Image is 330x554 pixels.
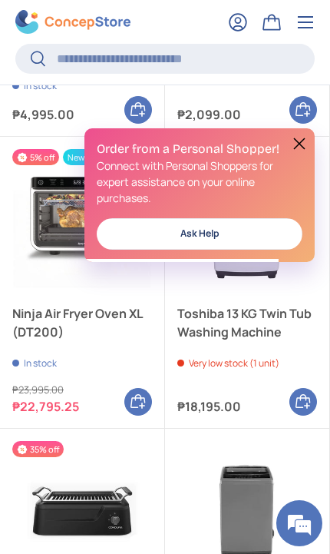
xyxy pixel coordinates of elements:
[12,149,59,165] span: 5% off
[97,158,302,206] p: Connect with Personal Shoppers for expert assistance on your online purchases.
[177,304,317,341] a: Toshiba 13 KG Twin Tub Washing Machine
[97,141,302,158] h2: Order from a Personal Shopper!
[12,149,152,289] a: Ninja Air Fryer Oven XL (DT200)
[97,218,302,250] a: Ask Help
[15,11,130,35] img: ConcepStore
[12,304,152,341] a: Ninja Air Fryer Oven XL (DT200)
[12,441,64,457] span: 35% off
[63,149,115,165] span: New arrival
